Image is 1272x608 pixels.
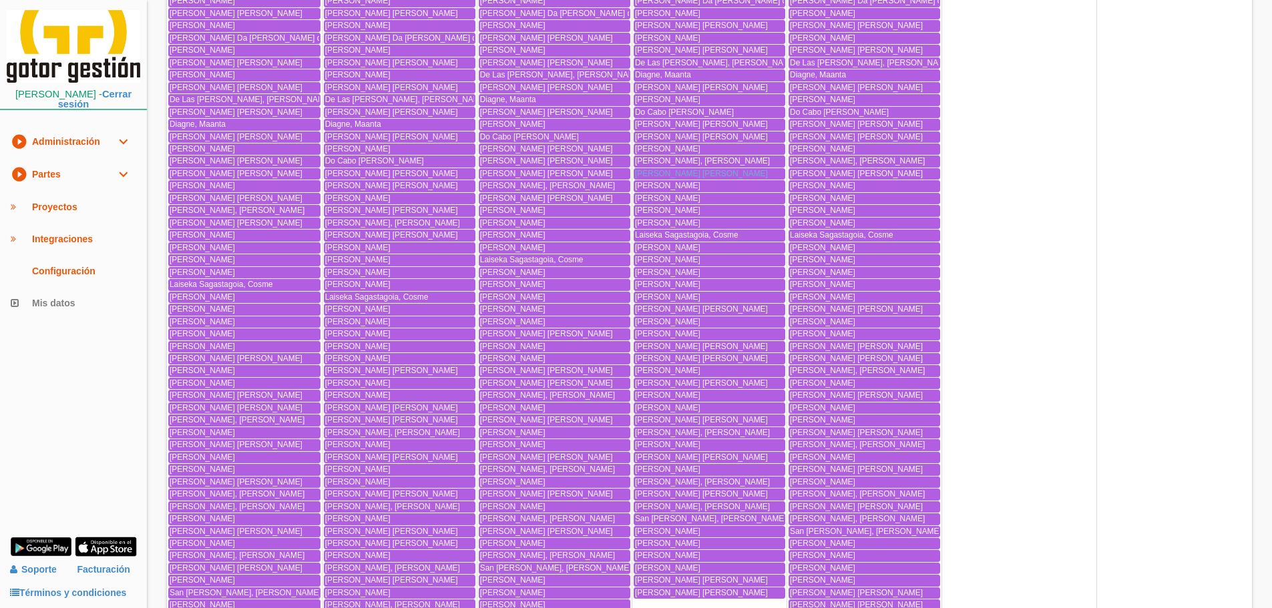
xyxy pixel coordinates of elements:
[790,329,855,338] span: [PERSON_NAME]
[325,329,391,338] span: [PERSON_NAME]
[789,69,940,81] a: Diagne, Maanta
[168,230,321,241] a: [PERSON_NAME]
[11,125,27,158] i: play_circle_filled
[789,193,940,204] a: [PERSON_NAME]
[168,353,321,364] a: [PERSON_NAME] [PERSON_NAME]
[480,255,584,264] span: Laiseka Sagastagoia, Cosme
[480,107,613,117] span: [PERSON_NAME] [PERSON_NAME]
[635,33,700,43] span: [PERSON_NAME]
[479,254,630,266] a: Laiseka Sagastagoia, Cosme
[635,144,700,154] span: [PERSON_NAME]
[789,168,940,180] a: [PERSON_NAME] [PERSON_NAME]
[480,83,613,92] span: [PERSON_NAME] [PERSON_NAME]
[324,353,475,364] a: [PERSON_NAME]
[635,58,797,67] span: De Las [PERSON_NAME], [PERSON_NAME]
[790,45,923,55] span: [PERSON_NAME] [PERSON_NAME]
[324,218,475,229] a: [PERSON_NAME], [PERSON_NAME]
[325,181,458,190] span: [PERSON_NAME] [PERSON_NAME]
[480,292,546,302] span: [PERSON_NAME]
[170,268,235,277] span: [PERSON_NAME]
[789,20,940,31] a: [PERSON_NAME] [PERSON_NAME]
[789,119,940,130] a: [PERSON_NAME] [PERSON_NAME]
[790,206,855,215] span: [PERSON_NAME]
[790,304,923,314] span: [PERSON_NAME] [PERSON_NAME]
[170,21,235,30] span: [PERSON_NAME]
[479,230,630,241] a: [PERSON_NAME]
[168,328,321,340] a: [PERSON_NAME]
[634,168,785,180] a: [PERSON_NAME] [PERSON_NAME]
[325,45,391,55] span: [PERSON_NAME]
[790,243,855,252] span: [PERSON_NAME]
[325,317,391,326] span: [PERSON_NAME]
[324,168,475,180] a: [PERSON_NAME] [PERSON_NAME]
[790,255,855,264] span: [PERSON_NAME]
[325,304,391,314] span: [PERSON_NAME]
[480,169,613,178] span: [PERSON_NAME] [PERSON_NAME]
[58,89,132,109] a: Cerrar sesión
[789,218,940,229] a: [PERSON_NAME]
[635,342,768,351] span: [PERSON_NAME] [PERSON_NAME]
[479,119,630,130] a: [PERSON_NAME]
[480,243,546,252] span: [PERSON_NAME]
[480,132,579,141] span: Do Cabo [PERSON_NAME]
[790,230,893,240] span: Laiseka Sagastagoia, Cosme
[168,107,321,118] a: [PERSON_NAME] [PERSON_NAME]
[325,156,424,166] span: Do Cabo [PERSON_NAME]
[480,304,546,314] span: [PERSON_NAME]
[325,70,391,79] span: [PERSON_NAME]
[168,316,321,328] a: [PERSON_NAME]
[789,254,940,266] a: [PERSON_NAME]
[170,317,235,326] span: [PERSON_NAME]
[789,328,940,340] a: [PERSON_NAME]
[635,70,691,79] span: Diagne, Maanta
[634,57,785,69] a: De Las [PERSON_NAME], [PERSON_NAME]
[634,304,785,315] a: [PERSON_NAME] [PERSON_NAME]
[168,341,321,352] a: [PERSON_NAME]
[789,279,940,290] a: [PERSON_NAME]
[790,317,855,326] span: [PERSON_NAME]
[325,255,391,264] span: [PERSON_NAME]
[480,119,546,129] span: [PERSON_NAME]
[789,94,940,105] a: [PERSON_NAME]
[479,156,630,167] a: [PERSON_NAME] [PERSON_NAME]
[790,342,923,351] span: [PERSON_NAME] [PERSON_NAME]
[790,156,925,166] span: [PERSON_NAME], [PERSON_NAME]
[170,194,302,203] span: [PERSON_NAME] [PERSON_NAME]
[789,292,940,303] a: [PERSON_NAME]
[324,119,475,130] a: Diagne, Maanta
[168,33,321,44] a: [PERSON_NAME] Da [PERSON_NAME] de [PERSON_NAME]
[634,267,785,278] a: [PERSON_NAME]
[168,168,321,180] a: [PERSON_NAME] [PERSON_NAME]
[634,328,785,340] a: [PERSON_NAME]
[634,341,785,352] a: [PERSON_NAME] [PERSON_NAME]
[635,21,768,30] span: [PERSON_NAME] [PERSON_NAME]
[790,70,846,79] span: Diagne, Maanta
[634,205,785,216] a: [PERSON_NAME]
[480,58,613,67] span: [PERSON_NAME] [PERSON_NAME]
[168,242,321,254] a: [PERSON_NAME]
[480,194,613,203] span: [PERSON_NAME] [PERSON_NAME]
[635,206,700,215] span: [PERSON_NAME]
[170,156,302,166] span: [PERSON_NAME] [PERSON_NAME]
[325,292,429,302] span: Laiseka Sagastagoia, Cosme
[168,119,321,130] a: Diagne, Maanta
[634,69,785,81] a: Diagne, Maanta
[324,57,475,69] a: [PERSON_NAME] [PERSON_NAME]
[480,33,613,43] span: [PERSON_NAME] [PERSON_NAME]
[479,180,630,192] a: [PERSON_NAME], [PERSON_NAME]
[324,143,475,155] a: [PERSON_NAME]
[324,131,475,143] a: [PERSON_NAME] [PERSON_NAME]
[325,230,458,240] span: [PERSON_NAME] [PERSON_NAME]
[635,243,700,252] span: [PERSON_NAME]
[168,131,321,143] a: [PERSON_NAME] [PERSON_NAME]
[635,194,700,203] span: [PERSON_NAME]
[479,143,630,155] a: [PERSON_NAME] [PERSON_NAME]
[325,206,458,215] span: [PERSON_NAME] [PERSON_NAME]
[634,279,785,290] a: [PERSON_NAME]
[634,45,785,56] a: [PERSON_NAME] [PERSON_NAME]
[789,131,940,143] a: [PERSON_NAME] [PERSON_NAME]
[789,45,940,56] a: [PERSON_NAME] [PERSON_NAME]
[635,268,700,277] span: [PERSON_NAME]
[479,316,630,328] a: [PERSON_NAME]
[170,243,235,252] span: [PERSON_NAME]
